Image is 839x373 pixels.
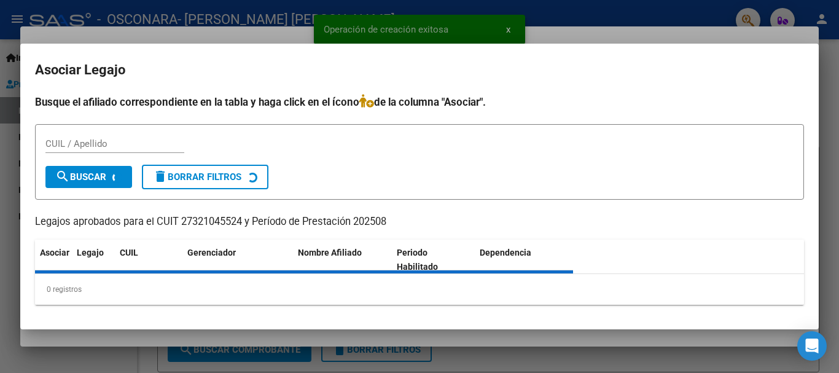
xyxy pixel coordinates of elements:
span: Gerenciador [187,248,236,257]
mat-icon: search [55,169,70,184]
datatable-header-cell: Nombre Afiliado [293,240,392,280]
span: Asociar [40,248,69,257]
h2: Asociar Legajo [35,58,804,82]
div: 0 registros [35,274,804,305]
datatable-header-cell: Dependencia [475,240,574,280]
span: Borrar Filtros [153,171,241,183]
div: Open Intercom Messenger [797,331,827,361]
span: Legajo [77,248,104,257]
p: Legajos aprobados para el CUIT 27321045524 y Período de Prestación 202508 [35,214,804,230]
span: Buscar [55,171,106,183]
span: Dependencia [480,248,531,257]
span: Periodo Habilitado [397,248,438,272]
button: Buscar [45,166,132,188]
span: Nombre Afiliado [298,248,362,257]
datatable-header-cell: Gerenciador [182,240,293,280]
datatable-header-cell: Legajo [72,240,115,280]
h4: Busque el afiliado correspondiente en la tabla y haga click en el ícono de la columna "Asociar". [35,94,804,110]
datatable-header-cell: Asociar [35,240,72,280]
datatable-header-cell: CUIL [115,240,182,280]
span: CUIL [120,248,138,257]
mat-icon: delete [153,169,168,184]
datatable-header-cell: Periodo Habilitado [392,240,475,280]
button: Borrar Filtros [142,165,268,189]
